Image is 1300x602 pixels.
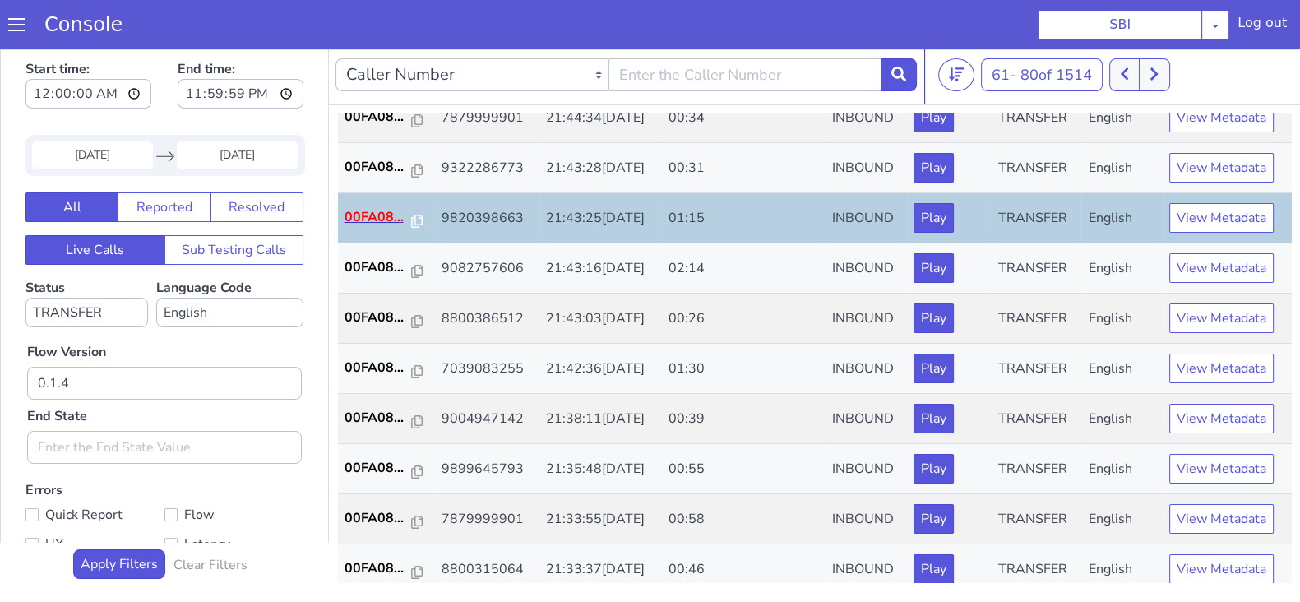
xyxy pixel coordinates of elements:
[661,198,825,248] td: 02:14
[345,162,412,182] p: 00FA08...
[164,190,304,220] button: Sub Testing Calls
[992,198,1081,248] td: TRANSFER
[435,98,539,148] td: 9322286773
[164,458,303,481] label: Flow
[826,98,908,148] td: INBOUND
[345,162,428,182] a: 00FA08...
[178,34,303,63] input: End time:
[1081,399,1162,449] td: English
[178,9,303,68] label: End time:
[345,262,428,282] a: 00FA08...
[435,299,539,349] td: 7039083255
[992,48,1081,98] td: TRANSFER
[1169,359,1274,388] button: View Metadata
[27,322,302,354] input: Enter the Flow Version ID
[539,198,662,248] td: 21:43:16[DATE]
[345,463,412,483] p: 00FA08...
[539,248,662,299] td: 21:43:03[DATE]
[539,449,662,499] td: 21:33:55[DATE]
[661,299,825,349] td: 01:30
[826,148,908,198] td: INBOUND
[1245,25,1295,53] div: Log out
[25,488,164,511] label: UX
[25,147,118,177] button: All
[435,198,539,248] td: 9082757606
[25,458,164,481] label: Quick Report
[1020,20,1092,39] span: 80 of 1514
[992,148,1081,198] td: TRANSFER
[1081,349,1162,399] td: English
[345,363,428,382] a: 00FA08...
[914,409,954,438] button: Play
[345,62,412,81] p: 00FA08...
[1169,108,1274,137] button: View Metadata
[345,313,428,332] a: 00FA08...
[1045,16,1210,50] button: SBI
[661,98,825,148] td: 00:31
[539,48,662,98] td: 21:44:34[DATE]
[914,308,954,338] button: Play
[992,248,1081,299] td: TRANSFER
[661,499,825,549] td: 00:46
[345,212,412,232] p: 00FA08...
[1169,158,1274,188] button: View Metadata
[1169,509,1274,539] button: View Metadata
[345,62,428,81] a: 00FA08...
[992,349,1081,399] td: TRANSFER
[608,13,881,46] input: Enter the Caller Number
[1169,308,1274,338] button: View Metadata
[435,449,539,499] td: 7879999901
[914,359,954,388] button: Play
[345,212,428,232] a: 00FA08...
[914,158,954,188] button: Play
[435,48,539,98] td: 7879999901
[914,208,954,238] button: Play
[345,513,412,533] p: 00FA08...
[992,299,1081,349] td: TRANSFER
[914,459,954,489] button: Play
[177,96,298,124] input: End Date
[156,234,303,282] label: Language Code
[435,499,539,549] td: 8800315064
[826,449,908,499] td: INBOUND
[1169,208,1274,238] button: View Metadata
[27,361,87,381] label: End State
[435,248,539,299] td: 8800386512
[826,299,908,349] td: INBOUND
[981,13,1103,46] button: 61- 80of 1514
[661,48,825,98] td: 00:34
[914,509,954,539] button: Play
[539,98,662,148] td: 21:43:28[DATE]
[1081,499,1162,549] td: English
[826,499,908,549] td: INBOUND
[992,399,1081,449] td: TRANSFER
[539,148,662,198] td: 21:43:25[DATE]
[345,413,428,433] a: 00FA08...
[661,349,825,399] td: 00:39
[539,399,662,449] td: 21:35:48[DATE]
[661,399,825,449] td: 00:55
[1169,409,1274,438] button: View Metadata
[661,248,825,299] td: 00:26
[826,48,908,98] td: INBOUND
[914,58,954,87] button: Play
[345,112,428,132] a: 00FA08...
[27,386,302,419] input: Enter the End State Value
[1081,148,1162,198] td: English
[25,34,151,63] input: Start time:
[1169,258,1274,288] button: View Metadata
[345,262,412,282] p: 00FA08...
[25,190,165,220] button: Live Calls
[539,299,662,349] td: 21:42:36[DATE]
[164,488,303,511] label: Latency
[210,147,303,177] button: Resolved
[1081,198,1162,248] td: English
[539,349,662,399] td: 21:38:11[DATE]
[992,98,1081,148] td: TRANSFER
[345,313,412,332] p: 00FA08...
[118,147,210,177] button: Reported
[345,112,412,132] p: 00FA08...
[1081,48,1162,98] td: English
[173,512,248,528] h6: Clear Filters
[435,148,539,198] td: 9820398663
